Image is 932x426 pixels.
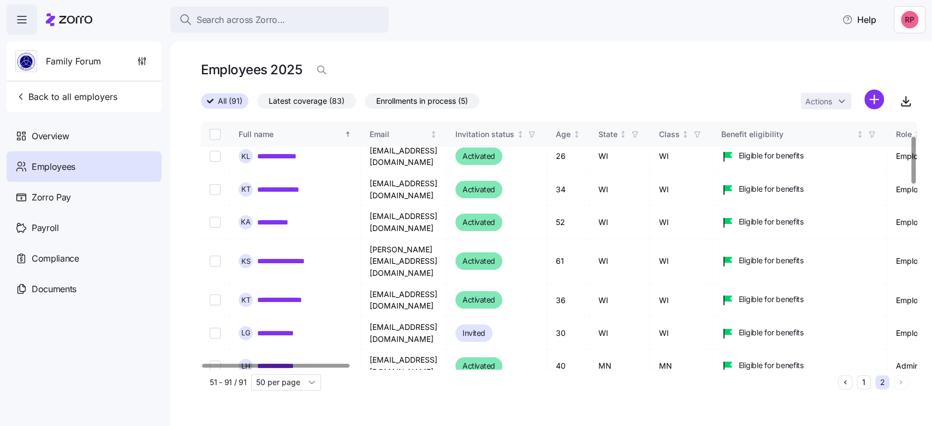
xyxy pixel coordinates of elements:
[650,173,713,206] td: WI
[875,375,889,389] button: 2
[7,212,162,243] a: Payroll
[573,131,580,138] div: Not sorted
[7,121,162,151] a: Overview
[913,131,921,138] div: Not sorted
[833,9,885,31] button: Help
[590,239,650,284] td: WI
[11,86,122,108] button: Back to all employers
[269,94,345,108] span: Latest coverage (83)
[241,297,251,304] span: K T
[32,191,71,204] span: Zorro Pay
[713,122,887,147] th: Benefit eligibilityNot sorted
[361,317,447,350] td: [EMAIL_ADDRESS][DOMAIN_NAME]
[659,128,680,140] div: Class
[210,377,247,388] span: 51 - 91 / 91
[361,239,447,284] td: [PERSON_NAME][EMAIL_ADDRESS][DOMAIN_NAME]
[241,329,251,336] span: L G
[547,206,590,239] td: 52
[7,182,162,212] a: Zorro Pay
[32,221,59,235] span: Payroll
[901,11,918,28] img: eedd38507f2e98b8446e6c4bda047efc
[650,140,713,173] td: WI
[241,153,250,160] span: K L
[197,13,285,27] span: Search across Zorro...
[590,317,650,350] td: WI
[547,122,590,147] th: AgeNot sorted
[361,206,447,239] td: [EMAIL_ADDRESS][DOMAIN_NAME]
[894,375,908,389] button: Next page
[650,317,713,350] td: WI
[361,140,447,173] td: [EMAIL_ADDRESS][DOMAIN_NAME]
[590,206,650,239] td: WI
[547,317,590,350] td: 30
[739,255,804,266] span: Eligible for benefits
[344,131,352,138] div: Sorted ascending
[547,173,590,206] td: 34
[650,122,713,147] th: ClassNot sorted
[462,293,495,306] span: Activated
[805,98,832,105] span: Actions
[864,90,884,109] svg: add icon
[842,13,876,26] span: Help
[447,122,547,147] th: Invitation statusNot sorted
[46,55,101,68] span: Family Forum
[739,327,804,338] span: Eligible for benefits
[370,128,428,140] div: Email
[462,183,495,196] span: Activated
[241,186,251,193] span: K T
[241,363,251,370] span: L H
[361,122,447,147] th: EmailNot sorted
[590,140,650,173] td: WI
[739,184,804,194] span: Eligible for benefits
[838,375,852,389] button: Previous page
[361,350,447,382] td: [EMAIL_ADDRESS][DOMAIN_NAME]
[650,284,713,317] td: WI
[361,284,447,317] td: [EMAIL_ADDRESS][DOMAIN_NAME]
[210,256,221,267] input: Select record 6
[547,284,590,317] td: 36
[517,131,524,138] div: Not sorted
[32,160,75,174] span: Employees
[430,131,437,138] div: Not sorted
[32,282,76,296] span: Documents
[7,274,162,304] a: Documents
[857,375,871,389] button: 1
[590,284,650,317] td: WI
[462,150,495,163] span: Activated
[650,206,713,239] td: WI
[739,360,804,371] span: Eligible for benefits
[15,90,117,103] span: Back to all employers
[32,129,69,143] span: Overview
[7,243,162,274] a: Compliance
[376,94,468,108] span: Enrollments in process (5)
[230,122,361,147] th: Full nameSorted ascending
[547,140,590,173] td: 26
[455,128,514,140] div: Invitation status
[801,93,851,109] button: Actions
[16,51,37,73] img: Employer logo
[210,151,221,162] input: Select record 3
[210,217,221,228] input: Select record 5
[210,360,221,371] input: Select record 9
[590,173,650,206] td: WI
[241,218,251,226] span: K A
[361,173,447,206] td: [EMAIL_ADDRESS][DOMAIN_NAME]
[590,350,650,382] td: MN
[241,258,251,265] span: K S
[7,151,162,182] a: Employees
[739,294,804,305] span: Eligible for benefits
[590,122,650,147] th: StateNot sorted
[218,94,242,108] span: All (91)
[210,294,221,305] input: Select record 7
[170,7,389,33] button: Search across Zorro...
[856,131,864,138] div: Not sorted
[598,128,618,140] div: State
[896,128,912,140] div: Role
[462,216,495,229] span: Activated
[210,184,221,195] input: Select record 4
[556,128,571,140] div: Age
[721,128,854,140] div: Benefit eligibility
[681,131,689,138] div: Not sorted
[739,150,804,161] span: Eligible for benefits
[650,350,713,382] td: MN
